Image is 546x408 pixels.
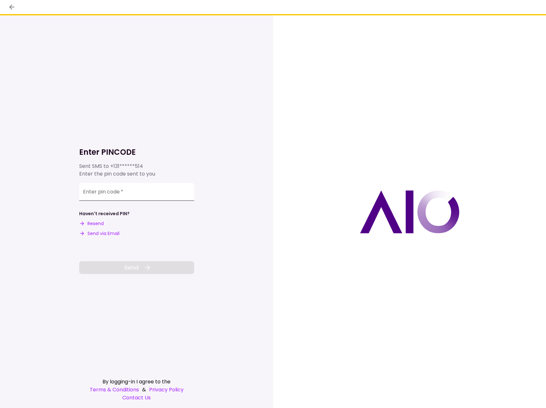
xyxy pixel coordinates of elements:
[79,261,194,274] button: Send
[79,378,194,386] div: By logging-in I agree to the
[79,386,194,394] div: &
[79,162,194,178] div: Sent SMS to Enter the pin code sent to you
[79,230,119,237] button: Send via Email
[90,386,139,394] a: Terms & Conditions
[6,2,17,12] button: back
[79,210,130,217] div: Haven't received PIN?
[79,147,194,157] h1: Enter PINCODE
[79,220,104,227] button: Resend
[79,394,194,402] a: Contact Us
[360,190,459,233] img: AIO logo
[149,386,184,394] a: Privacy Policy
[124,263,139,272] span: Send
